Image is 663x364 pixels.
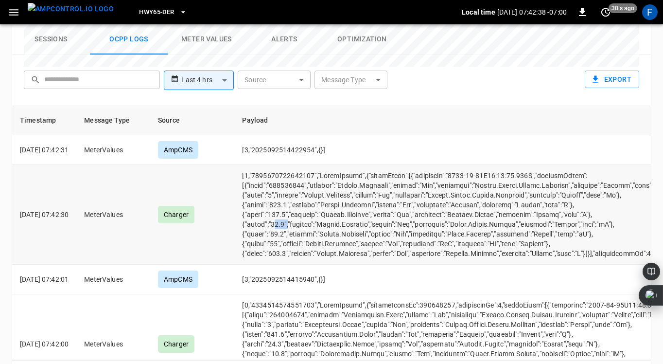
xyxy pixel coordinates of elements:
[642,4,658,20] div: profile-icon
[12,24,90,55] button: Sessions
[12,106,76,135] th: Timestamp
[76,265,150,294] td: MeterValues
[609,3,637,13] span: 30 s ago
[20,274,69,284] p: [DATE] 07:42:01
[28,3,114,15] img: ampcontrol.io logo
[20,339,69,349] p: [DATE] 07:42:00
[181,71,234,90] div: Last 4 hrs
[150,106,234,135] th: Source
[585,71,639,89] button: Export
[139,7,174,18] span: HWY65-DER
[135,3,191,22] button: HWY65-DER
[20,210,69,219] p: [DATE] 07:42:30
[20,145,69,155] p: [DATE] 07:42:31
[158,335,194,353] div: Charger
[323,24,401,55] button: Optimization
[462,7,495,17] p: Local time
[598,4,613,20] button: set refresh interval
[168,24,245,55] button: Meter Values
[497,7,567,17] p: [DATE] 07:42:38 -07:00
[76,106,150,135] th: Message Type
[245,24,323,55] button: Alerts
[90,24,168,55] button: Ocpp logs
[158,271,198,288] div: AmpCMS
